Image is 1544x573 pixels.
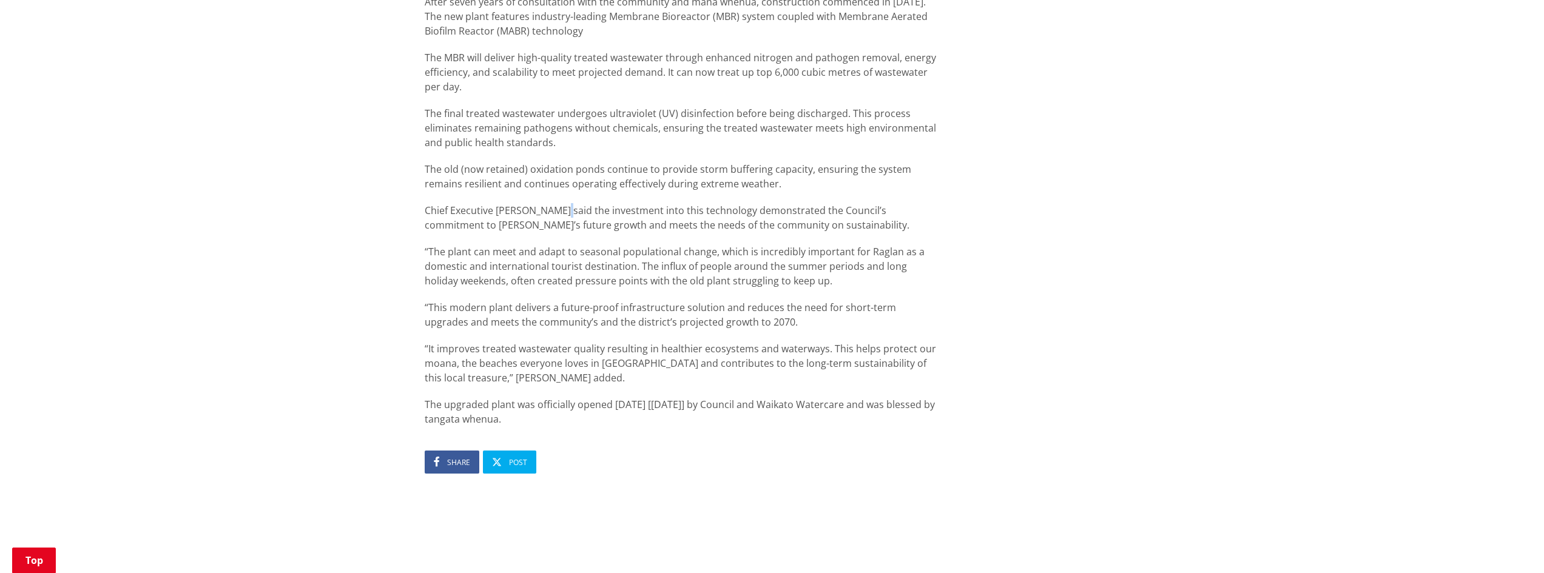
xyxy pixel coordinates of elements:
[425,341,942,385] p: “It improves treated wastewater quality resulting in healthier ecosystems and waterways. This hel...
[509,457,527,467] span: Post
[425,50,942,94] p: The MBR will deliver high-quality treated wastewater through enhanced nitrogen and pathogen remov...
[425,397,942,426] p: The upgraded plant was officially opened [DATE] [[DATE]] by Council and Waikato Watercare and was...
[425,300,942,329] p: “This modern plant delivers a future-proof infrastructure solution and reduces the need for short...
[425,244,942,288] p: “The plant can meet and adapt to seasonal populational change, which is incredibly important for ...
[1488,522,1532,566] iframe: Messenger Launcher
[425,106,942,150] p: The final treated wastewater undergoes ultraviolet (UV) disinfection before being discharged. Thi...
[447,457,470,467] span: Share
[12,548,56,573] a: Top
[425,203,942,232] p: Chief Executive [PERSON_NAME] said the investment into this technology demonstrated the Council’s...
[425,451,479,474] a: Share
[483,451,536,474] a: Post
[425,162,942,191] p: The old (now retained) oxidation ponds continue to provide storm buffering capacity, ensuring the...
